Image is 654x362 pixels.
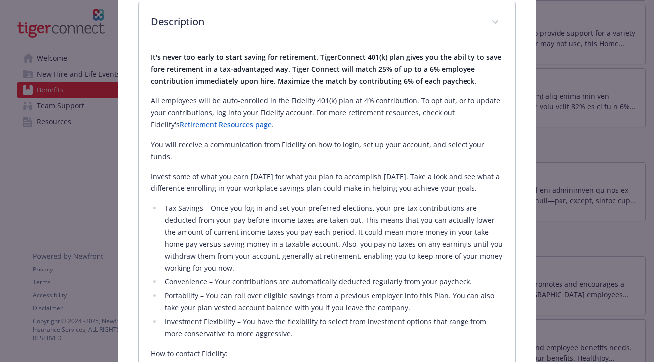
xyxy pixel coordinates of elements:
[162,202,504,274] li: Tax Savings – Once you log in and set your preferred elections, your pre-tax contributions are de...
[162,290,504,314] li: Portability – You can roll over eligible savings from a previous employer into this Plan. You can...
[151,171,504,194] p: Invest some of what you earn [DATE] for what you plan to accomplish [DATE]. Take a look and see w...
[139,2,516,43] div: Description
[151,95,504,131] p: All employees will be auto-enrolled in the Fidelity 401(k) plan at 4% contribution. To opt out, o...
[151,348,504,360] p: How to contact Fidelity:
[151,14,480,29] p: Description
[162,316,504,340] li: Investment Flexibility – You have the flexibility to select from investment options that range fr...
[162,276,504,288] li: Convenience – Your contributions are automatically deducted regularly from your paycheck.
[180,120,272,129] a: Retirement Resources page
[151,139,504,163] p: You will receive a communication from Fidelity on how to login, set up your account, and select y...
[151,52,501,86] strong: It's never too early to start saving for retirement. TigerConnect 401(k) plan gives you the abili...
